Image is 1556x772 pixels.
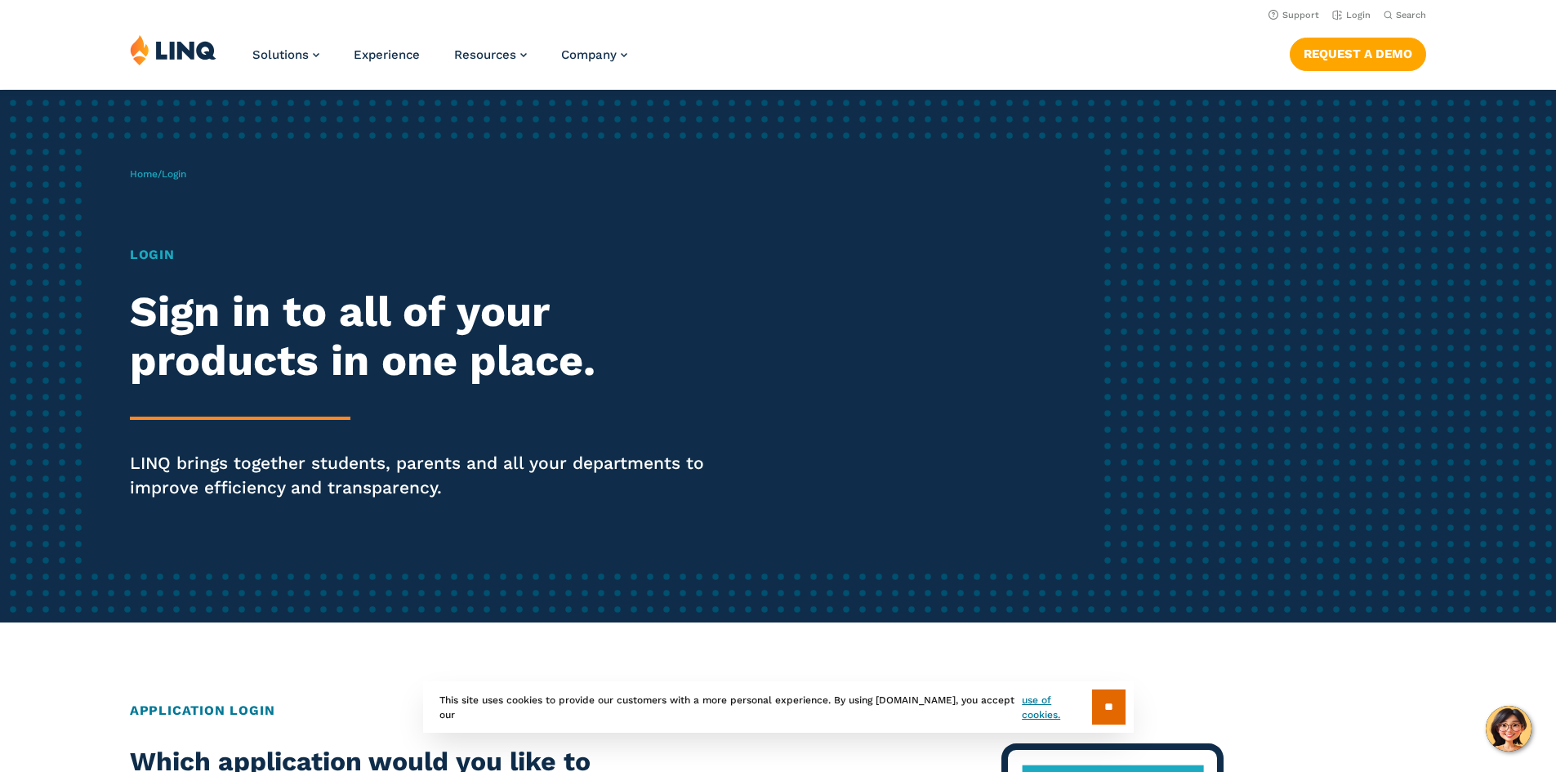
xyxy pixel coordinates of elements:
a: Solutions [252,47,319,62]
a: Resources [454,47,527,62]
span: Login [162,168,186,180]
h2: Sign in to all of your products in one place. [130,288,729,386]
a: Home [130,168,158,180]
nav: Primary Navigation [252,34,627,88]
a: Request a Demo [1290,38,1426,70]
p: LINQ brings together students, parents and all your departments to improve efficiency and transpa... [130,451,729,500]
a: Support [1268,10,1319,20]
span: Resources [454,47,516,62]
nav: Button Navigation [1290,34,1426,70]
span: / [130,168,186,180]
span: Company [561,47,617,62]
img: LINQ | K‑12 Software [130,34,216,65]
h1: Login [130,245,729,265]
button: Hello, have a question? Let’s chat. [1486,706,1531,752]
h2: Application Login [130,701,1426,721]
button: Open Search Bar [1384,9,1426,21]
a: Company [561,47,627,62]
span: Search [1396,10,1426,20]
a: Login [1332,10,1371,20]
div: This site uses cookies to provide our customers with a more personal experience. By using [DOMAIN... [423,681,1134,733]
a: Experience [354,47,420,62]
span: Solutions [252,47,309,62]
a: use of cookies. [1022,693,1091,722]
